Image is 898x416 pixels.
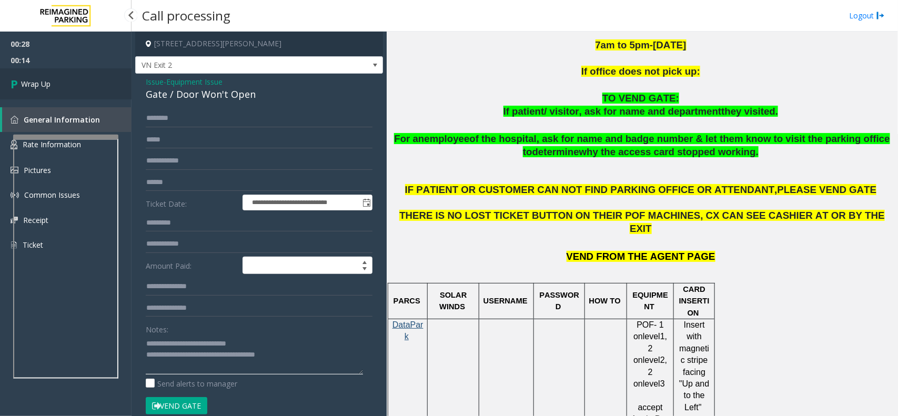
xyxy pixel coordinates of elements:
span: If patient/ visitor, ask for name and department [503,106,722,117]
span: Wrap Up [21,78,51,89]
img: 'icon' [11,240,17,250]
img: logout [876,10,885,21]
h4: [STREET_ADDRESS][PERSON_NAME] [135,32,383,56]
span: TO VEND GATE: [602,93,679,104]
span: Equipment Issue [166,76,223,87]
span: If office does not pick up: [581,66,700,77]
span: 2, 2 on [633,356,670,388]
img: 'icon' [11,116,18,124]
img: 'icon' [11,167,18,174]
span: Issue [146,76,164,87]
h3: Call processing [137,3,236,28]
span: For an [394,133,424,144]
span: Insert with magnetic stripe facing "Up and to the Left" [679,320,712,412]
span: hospital, ask for name and badge number & let them know to visit the parking office to [499,133,890,157]
span: 3 [660,379,665,388]
span: SOLAR WINDS [439,291,469,311]
a: DataPark [392,321,423,341]
span: - [164,77,223,87]
span: THERE IS NO LOST TICKET BUTTON ON THEIR POF MACHINES, CX CAN SEE CASHIER AT OR BY THE EXIT [399,210,885,234]
span: EQUIPMENT [633,291,669,311]
a: General Information [2,107,132,132]
label: Notes: [146,320,168,335]
span: PLEASE VEND GATE [778,184,877,195]
span: IF PATIENT OR CUSTOMER CAN NOT FIND PARKING OFFICE OR ATTENDANT, [405,184,778,195]
div: Gate / Door Won't Open [146,87,372,102]
span: 1, 2 on [633,332,670,364]
span: PARCS [393,297,420,305]
label: Send alerts to manager [146,378,237,389]
img: 'icon' [11,140,17,149]
span: termine [544,146,579,157]
span: HOW TO [589,297,621,305]
span: VN Exit 2 [136,57,333,74]
span: employee [425,133,470,144]
span: PASSWORD [539,291,579,311]
button: Vend Gate [146,397,207,415]
span: of the [470,133,497,144]
span: level [643,356,660,364]
span: de [532,146,544,157]
span: CARD INSERTION [679,285,710,317]
label: Ticket Date: [143,195,240,210]
label: Amount Paid: [143,257,240,275]
span: w [579,146,587,157]
span: USERNAME [483,297,528,305]
span: General Information [24,115,100,125]
span: Increase value [357,257,372,266]
span: VEND FROM THE AGENT PAGE [567,251,715,262]
span: Decrease value [357,266,372,274]
span: level [643,379,660,388]
a: Logout [849,10,885,21]
img: 'icon' [11,191,19,199]
span: they visited. [721,106,778,117]
span: Toggle popup [360,195,372,210]
span: level [643,332,660,341]
img: 'icon' [11,217,18,224]
span: 7am to 5pm-[DATE] [596,39,687,50]
span: hy the access card stopped working. [587,146,759,157]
